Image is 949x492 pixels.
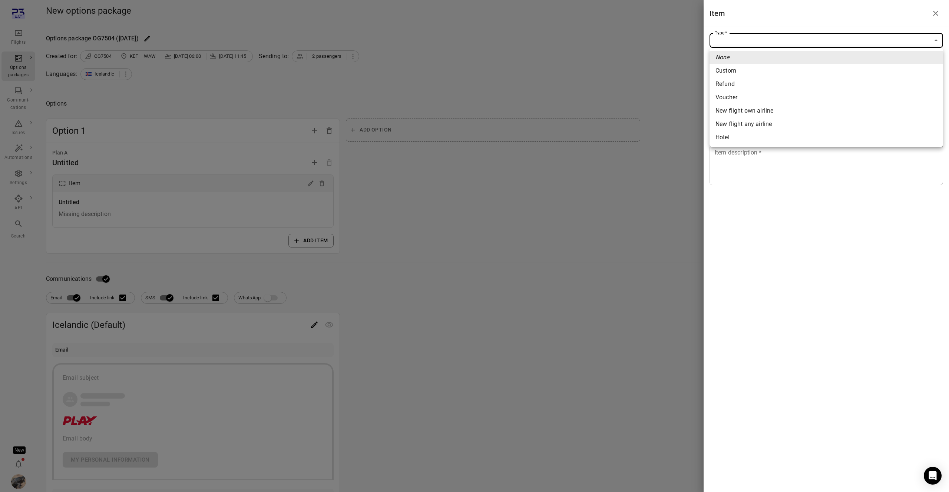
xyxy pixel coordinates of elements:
span: Refund [715,80,937,89]
span: Voucher [715,93,937,102]
em: None [715,53,730,62]
span: New flight any airline [715,120,937,129]
span: New flight own airline [715,106,937,115]
div: Open Intercom Messenger [924,467,942,485]
span: Custom [715,66,937,75]
span: Hotel [715,133,937,142]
